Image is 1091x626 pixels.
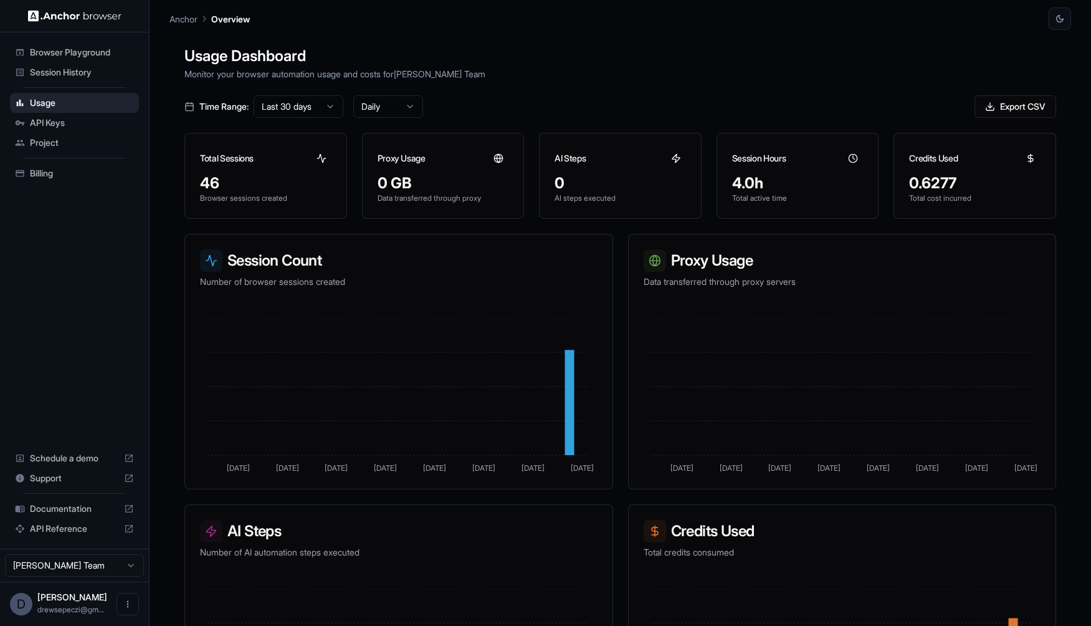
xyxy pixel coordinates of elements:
div: Browser Playground [10,42,139,62]
tspan: [DATE] [276,463,299,473]
tspan: [DATE] [965,463,988,473]
div: 46 [200,173,331,193]
div: API Keys [10,113,139,133]
tspan: [DATE] [867,463,890,473]
p: Browser sessions created [200,193,331,203]
div: D [10,593,32,615]
div: Schedule a demo [10,448,139,468]
h1: Usage Dashboard [184,45,1056,67]
span: Time Range: [199,100,249,113]
p: Data transferred through proxy servers [644,276,1041,288]
div: Session History [10,62,139,82]
tspan: [DATE] [522,463,545,473]
div: 0 GB [378,173,509,193]
div: API Reference [10,519,139,539]
p: Overview [211,12,250,26]
span: Browser Playground [30,46,134,59]
p: Anchor [169,12,198,26]
h3: Session Hours [732,152,786,165]
tspan: [DATE] [719,463,742,473]
tspan: [DATE] [915,463,938,473]
span: Project [30,137,134,149]
h3: Session Count [200,249,598,272]
p: Total credits consumed [644,546,1041,559]
button: Export CSV [974,95,1056,118]
tspan: [DATE] [768,463,791,473]
h3: Credits Used [644,520,1041,542]
tspan: [DATE] [571,463,594,473]
span: Usage [30,97,134,109]
span: Documentation [30,503,119,515]
tspan: [DATE] [817,463,841,473]
tspan: [DATE] [325,463,348,473]
h3: Total Sessions [200,152,254,165]
p: Number of browser sessions created [200,276,598,288]
button: Open menu [117,593,139,615]
div: Usage [10,93,139,113]
div: 0.6277 [909,173,1041,193]
tspan: [DATE] [227,463,250,473]
div: Documentation [10,499,139,519]
p: Monitor your browser automation usage and costs for [PERSON_NAME] Team [184,67,1056,80]
div: 0 [555,173,686,193]
h3: Credits Used [909,152,958,165]
div: Support [10,468,139,488]
p: Total cost incurred [909,193,1041,203]
h3: Proxy Usage [644,249,1041,272]
div: 4.0h [732,173,864,193]
span: Drew Sepeczi [37,592,107,602]
p: AI steps executed [555,193,686,203]
tspan: [DATE] [374,463,397,473]
p: Total active time [732,193,864,203]
span: Billing [30,167,134,180]
nav: breadcrumb [169,12,250,26]
div: Billing [10,163,139,183]
span: Schedule a demo [30,452,119,465]
span: Support [30,472,119,484]
span: drewsepeczi@gmail.com [37,605,104,614]
tspan: [DATE] [423,463,446,473]
p: Number of AI automation steps executed [200,546,598,559]
span: Session History [30,66,134,79]
img: Anchor Logo [28,10,121,22]
span: API Keys [30,117,134,129]
p: Data transferred through proxy [378,193,509,203]
tspan: [DATE] [1014,463,1037,473]
h3: AI Steps [200,520,598,542]
tspan: [DATE] [472,463,495,473]
div: Project [10,133,139,153]
tspan: [DATE] [670,463,693,473]
h3: AI Steps [555,152,586,165]
span: API Reference [30,522,119,535]
h3: Proxy Usage [378,152,426,165]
